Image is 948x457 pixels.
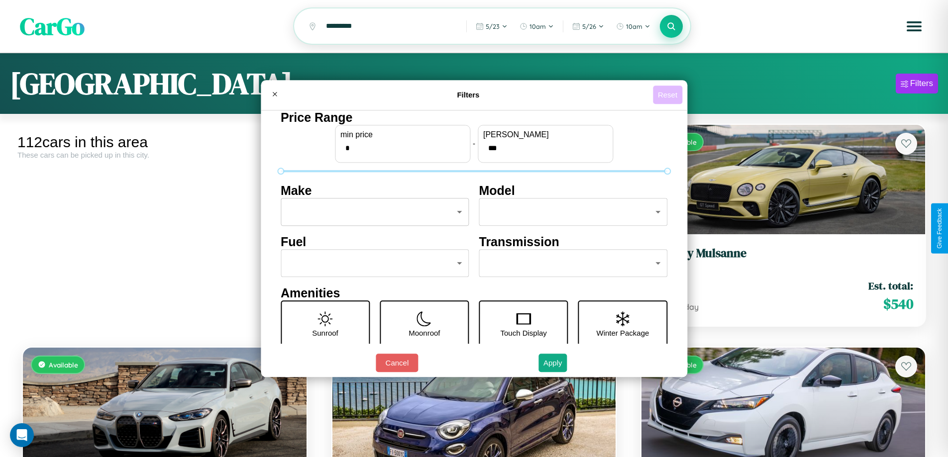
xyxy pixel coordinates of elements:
button: Open menu [900,12,928,40]
p: Sunroof [312,326,338,340]
span: 5 / 23 [486,22,500,30]
div: These cars can be picked up in this city. [17,151,312,159]
span: 10am [626,22,642,30]
button: 10am [515,18,559,34]
h4: Transmission [479,235,668,249]
div: 112 cars in this area [17,134,312,151]
div: Give Feedback [936,208,943,249]
button: Reset [653,86,682,104]
span: 5 / 26 [582,22,596,30]
button: Apply [538,354,567,372]
button: 5/26 [567,18,609,34]
div: Open Intercom Messenger [10,423,34,447]
p: Moonroof [409,326,440,340]
h3: Bentley Mulsanne [653,246,913,261]
span: $ 540 [883,294,913,314]
span: Available [49,361,78,369]
label: min price [340,130,465,139]
a: Bentley Mulsanne2019 [653,246,913,271]
span: / day [678,302,699,312]
h4: Amenities [281,286,667,300]
p: Touch Display [500,326,546,340]
button: 5/23 [471,18,513,34]
label: [PERSON_NAME] [483,130,608,139]
button: 10am [611,18,655,34]
h4: Model [479,183,668,198]
h4: Price Range [281,110,667,125]
p: Winter Package [597,326,649,340]
h4: Fuel [281,235,469,249]
span: 10am [529,22,546,30]
h4: Filters [284,91,653,99]
button: Cancel [376,354,418,372]
button: Filters [896,74,938,93]
h1: [GEOGRAPHIC_DATA] [10,63,293,104]
span: CarGo [20,10,85,43]
h4: Make [281,183,469,198]
p: - [473,137,475,150]
span: Est. total: [868,278,913,293]
div: Filters [910,79,933,89]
